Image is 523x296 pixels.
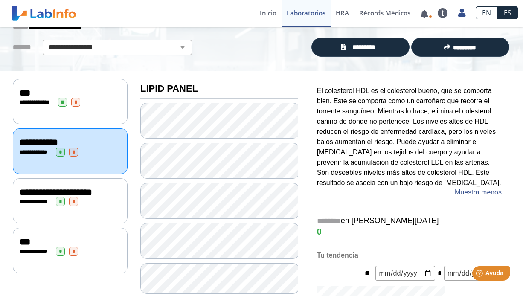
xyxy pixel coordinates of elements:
[375,266,435,281] input: mm/dd/yyyy
[444,266,504,281] input: mm/dd/yyyy
[140,83,198,94] b: LIPID PANEL
[317,86,504,188] p: El colesterol HDL es el colesterol bueno, que se comporta bien. Este se comporta como un carroñer...
[497,6,518,19] a: ES
[447,263,514,287] iframe: Help widget launcher
[317,252,358,259] b: Tu tendencia
[317,227,504,237] h4: 0
[336,9,349,17] span: HRA
[455,187,502,197] a: Muestra menos
[317,216,504,226] h5: en [PERSON_NAME][DATE]
[476,6,497,19] a: EN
